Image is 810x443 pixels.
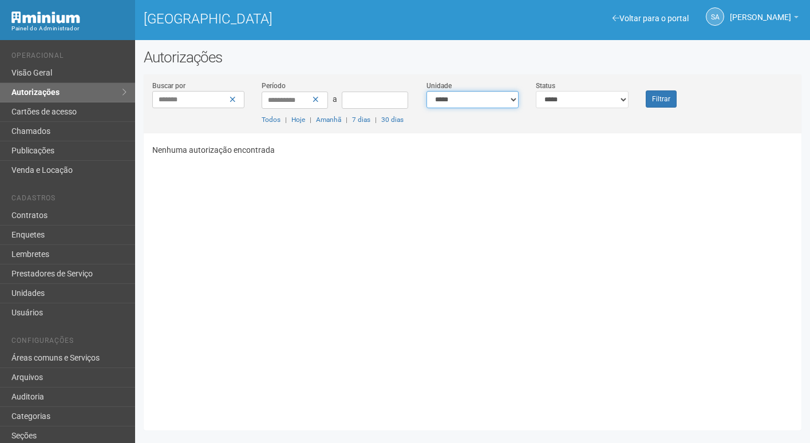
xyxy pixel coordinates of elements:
label: Período [262,81,286,91]
a: Todos [262,116,280,124]
span: Silvio Anjos [730,2,791,22]
span: | [310,116,311,124]
span: a [333,94,337,104]
img: Minium [11,11,80,23]
span: | [346,116,347,124]
span: | [285,116,287,124]
div: Painel do Administrador [11,23,127,34]
span: | [375,116,377,124]
a: Hoje [291,116,305,124]
a: SA [706,7,724,26]
h2: Autorizações [144,49,801,66]
a: [PERSON_NAME] [730,14,799,23]
label: Unidade [426,81,452,91]
h1: [GEOGRAPHIC_DATA] [144,11,464,26]
li: Cadastros [11,194,127,206]
li: Configurações [11,337,127,349]
p: Nenhuma autorização encontrada [152,145,793,155]
a: 30 dias [381,116,404,124]
a: Voltar para o portal [613,14,689,23]
button: Filtrar [646,90,677,108]
a: 7 dias [352,116,370,124]
li: Operacional [11,52,127,64]
label: Buscar por [152,81,185,91]
a: Amanhã [316,116,341,124]
label: Status [536,81,555,91]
